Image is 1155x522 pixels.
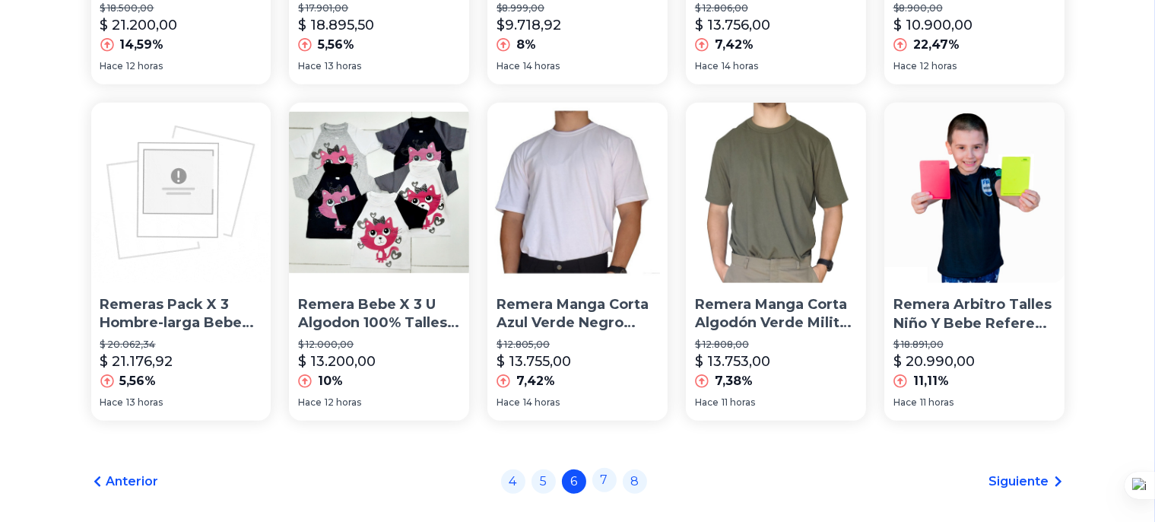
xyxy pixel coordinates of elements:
font: 7,38% [715,374,753,388]
font: 7 [601,473,608,487]
font: $ 17.901,00 [298,2,348,14]
a: Remera Arbitro Talles Niño Y Bebe Referee + Tarjetas ArbitroRemera Arbitro Talles Niño Y Bebe Ref... [884,103,1065,421]
font: Hace [497,60,520,72]
font: $ 18.500,00 [100,2,154,14]
font: 13 horas [127,396,163,408]
font: Hace [298,396,322,408]
font: $ 12.808,00 [695,339,749,350]
a: Remeras Pack X 3 Hombre-larga Bebes Lisos T 1-2-3-4 A ElecciónRemeras Pack X 3 Hombre-larga Bebes... [91,103,271,421]
font: Hace [100,60,124,72]
font: 5,56% [318,37,354,52]
font: $ 13.200,00 [298,353,376,370]
font: $ 13.753,00 [695,353,770,370]
font: 7,42% [516,374,555,388]
img: Remera Bebe X 3 U Algodon 100% Talles 3-4-5 Surtidos [289,103,469,283]
font: $ 21.176,92 [100,353,173,370]
font: $ 18.895,50 [298,17,374,33]
a: 5 [531,469,556,494]
a: Anterior [91,473,159,491]
font: 14 horas [523,60,560,72]
font: Remera Bebe X 3 U Algodon 100% Talles 3-4-5 Surtidos [298,296,459,351]
a: 7 [592,468,617,492]
font: $ 20.990,00 [893,353,975,370]
font: $ 12.805,00 [497,339,550,350]
a: 8 [623,469,647,494]
font: 5 [540,474,547,489]
font: $ 10.900,00 [893,17,973,33]
font: 13 horas [325,60,361,72]
font: 11 horas [722,396,755,408]
font: $ 12.000,00 [298,339,354,350]
font: Siguiente [989,474,1049,489]
img: Remera Arbitro Talles Niño Y Bebe Referee + Tarjetas Arbitro [884,103,1065,283]
img: Remera Manga Corta Azul Verde Negro Blanco Ropa De Trabajo [487,103,668,283]
font: Anterior [106,474,159,489]
font: 11 horas [920,396,954,408]
font: Hace [893,396,917,408]
font: $8.900,00 [893,2,943,14]
font: 7,42% [715,37,754,52]
font: 8 [630,474,639,489]
font: Remera Manga Corta Azul Verde Negro Blanco Ropa De Trabajo [497,296,649,369]
img: Remeras Pack X 3 Hombre-larga Bebes Lisos T 1-2-3-4 A Elección [91,103,271,283]
a: 4 [501,469,525,494]
font: Hace [298,60,322,72]
font: Remera Manga Corta Algodón Verde Militar Calidad Premium [695,296,854,351]
font: Remera Arbitro Talles Niño Y Bebe Referee + [PERSON_NAME] [893,296,1052,351]
font: Hace [497,396,520,408]
font: 5,56% [120,374,157,388]
font: 10% [318,374,343,388]
font: 14 horas [722,60,758,72]
a: Siguiente [989,473,1065,491]
font: $9.718,92 [497,17,561,33]
font: $ 13.756,00 [695,17,770,33]
font: $8.999,00 [497,2,544,14]
font: 14 horas [523,396,560,408]
font: Remeras Pack X 3 Hombre-larga Bebes Lisos T 1-2-3-4 A Elección [100,296,255,369]
font: 8% [516,37,536,52]
font: Hace [695,396,719,408]
font: 4 [509,474,517,489]
font: $ 13.755,00 [497,353,571,370]
font: Hace [893,60,917,72]
img: Remera Manga Corta Algodón Verde Militar Calidad Premium [686,103,866,283]
a: Remera Bebe X 3 U Algodon 100% Talles 3-4-5 SurtidosRemera Bebe X 3 U Algodon 100% Talles 3-4-5 S... [289,103,469,421]
font: $ 21.200,00 [100,17,178,33]
font: 12 horas [127,60,163,72]
font: 11,11% [913,374,949,388]
a: Remera Manga Corta Algodón Verde Militar Calidad PremiumRemera Manga Corta Algodón Verde Militar ... [686,103,866,421]
font: 12 horas [920,60,957,72]
a: Remera Manga Corta Azul Verde Negro Blanco Ropa De TrabajoRemera Manga Corta Azul Verde Negro Bla... [487,103,668,421]
font: Hace [100,396,124,408]
font: $ 12.806,00 [695,2,748,14]
font: $ 18.891,00 [893,339,944,350]
font: 12 horas [325,396,361,408]
font: $ 20.062,34 [100,339,156,350]
font: 22,47% [913,37,960,52]
font: 14,59% [120,37,164,52]
font: Hace [695,60,719,72]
